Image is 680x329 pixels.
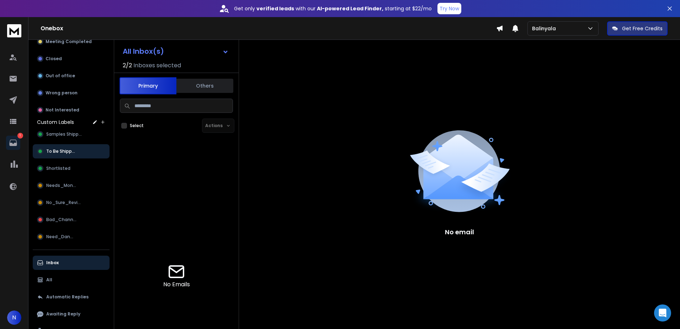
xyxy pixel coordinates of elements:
button: Needs_Money [33,178,110,193]
p: Get only with our starting at $22/mo [234,5,432,12]
p: Try Now [440,5,459,12]
p: Closed [46,56,62,62]
button: N [7,310,21,325]
img: logo [7,24,21,37]
p: Wrong person [46,90,78,96]
span: Bad_Channel [46,217,77,223]
button: Automatic Replies [33,290,110,304]
span: Shortlisted [46,166,70,171]
span: Need_Danny [46,234,75,240]
span: No_Sure_Review [46,200,84,205]
p: Awaiting Reply [46,311,80,317]
p: Automatic Replies [46,294,89,300]
a: 1 [6,136,20,150]
span: Samples Shipped [46,131,84,137]
button: Meeting Completed [33,35,110,49]
button: Not Interested [33,103,110,117]
h1: Onebox [41,24,496,33]
button: To Be Shipped [33,144,110,158]
span: To Be Shipped [46,148,77,154]
p: Out of office [46,73,75,79]
button: All Inbox(s) [117,44,234,58]
p: No Emails [163,280,190,289]
button: All [33,273,110,287]
p: Balinyala [532,25,559,32]
button: Awaiting Reply [33,307,110,321]
button: Out of office [33,69,110,83]
h3: Custom Labels [37,119,74,126]
button: Primary [119,77,176,94]
h3: Inboxes selected [133,61,181,70]
p: No email [445,227,474,237]
button: No_Sure_Review [33,195,110,210]
span: 2 / 2 [123,61,132,70]
button: Try Now [437,3,461,14]
h1: All Inbox(s) [123,48,164,55]
strong: AI-powered Lead Finder, [317,5,383,12]
p: Not Interested [46,107,79,113]
button: Samples Shipped [33,127,110,141]
p: Meeting Completed [46,39,92,45]
p: All [46,277,52,283]
button: Need_Danny [33,230,110,244]
button: Others [176,78,233,94]
span: Needs_Money [46,183,78,188]
button: Wrong person [33,86,110,100]
button: Get Free Credits [607,21,668,36]
button: Inbox [33,256,110,270]
p: 1 [17,133,23,139]
button: Shortlisted [33,161,110,176]
label: Select [130,123,144,129]
button: Closed [33,52,110,66]
div: Open Intercom Messenger [654,304,671,322]
button: Bad_Channel [33,213,110,227]
p: Get Free Credits [622,25,663,32]
strong: verified leads [256,5,294,12]
p: Inbox [46,260,59,266]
